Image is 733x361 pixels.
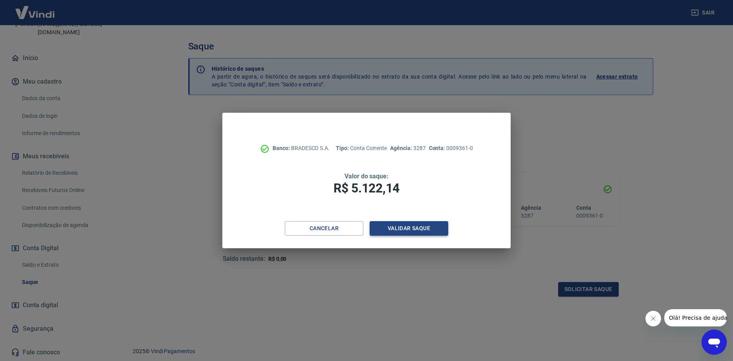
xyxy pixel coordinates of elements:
[390,145,413,151] span: Agência:
[664,309,727,326] iframe: Mensagem da empresa
[336,144,387,152] p: Conta Corrente
[336,145,350,151] span: Tipo:
[645,311,661,326] iframe: Fechar mensagem
[273,145,291,151] span: Banco:
[334,181,399,196] span: R$ 5.122,14
[273,144,330,152] p: BRADESCO S.A.
[370,221,448,236] button: Validar saque
[429,144,473,152] p: 0009361-0
[702,330,727,355] iframe: Botão para abrir a janela de mensagens
[5,5,66,12] span: Olá! Precisa de ajuda?
[429,145,447,151] span: Conta:
[345,172,388,180] span: Valor do saque:
[390,144,425,152] p: 3287
[285,221,363,236] button: Cancelar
